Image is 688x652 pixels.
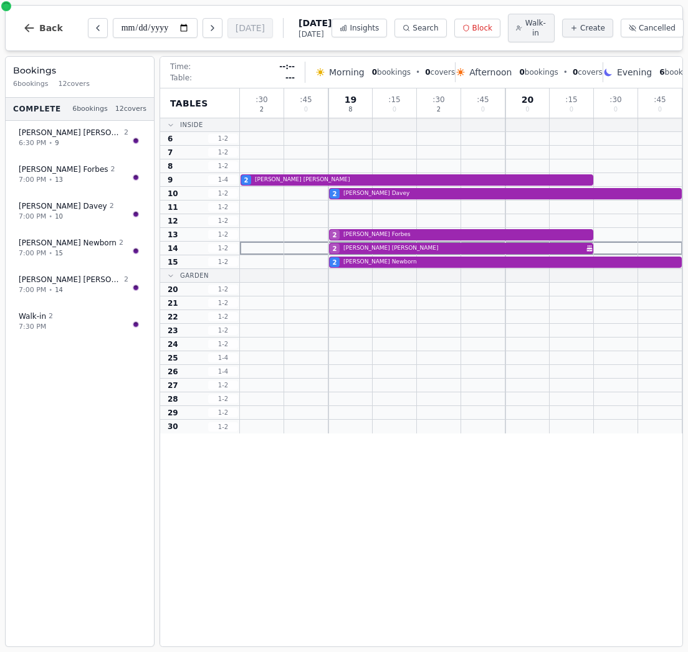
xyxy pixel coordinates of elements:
[208,148,238,157] span: 1 - 2
[19,285,46,296] span: 7:00 PM
[388,96,400,103] span: : 15
[416,67,420,77] span: •
[168,312,178,322] span: 22
[168,367,178,377] span: 26
[525,18,547,38] span: Walk-in
[562,19,613,37] button: Create
[55,138,59,148] span: 9
[519,68,524,77] span: 0
[19,175,46,186] span: 7:00 PM
[19,201,107,211] span: [PERSON_NAME] Davey
[208,339,238,349] span: 1 - 2
[333,230,337,240] span: 2
[570,106,573,113] span: 0
[49,285,52,295] span: •
[49,175,52,184] span: •
[55,248,63,258] span: 15
[332,19,387,37] button: Insights
[55,212,63,221] span: 10
[55,175,63,184] span: 13
[244,176,249,185] span: 2
[345,95,356,104] span: 19
[304,106,308,113] span: 0
[13,104,61,114] span: Complete
[343,189,682,198] span: [PERSON_NAME] Davey
[329,66,365,78] span: Morning
[432,96,444,103] span: : 30
[124,275,128,285] span: 2
[609,96,621,103] span: : 30
[11,305,149,339] button: Walk-in 27:30 PM
[208,216,238,225] span: 1 - 2
[111,164,115,175] span: 2
[563,67,568,77] span: •
[168,175,173,185] span: 9
[13,79,49,90] span: 6 bookings
[208,298,238,308] span: 1 - 2
[477,96,489,103] span: : 45
[49,248,52,258] span: •
[469,66,512,78] span: Afternoon
[168,161,173,171] span: 8
[168,298,178,308] span: 21
[115,104,146,115] span: 12 covers
[639,23,676,33] span: Cancelled
[203,18,222,38] button: Next day
[208,367,238,376] span: 1 - 4
[208,312,238,321] span: 1 - 2
[168,394,178,404] span: 28
[49,311,53,322] span: 2
[614,106,618,113] span: 0
[168,257,178,267] span: 15
[508,14,555,42] button: Walk-in
[343,258,682,267] span: [PERSON_NAME] Newborn
[19,322,46,333] span: 7:30 PM
[168,202,178,212] span: 11
[227,18,273,38] button: [DATE]
[299,17,332,29] span: [DATE]
[88,18,108,38] button: Previous day
[170,73,192,83] span: Table:
[208,175,238,184] span: 1 - 4
[208,285,238,294] span: 1 - 2
[260,106,264,113] span: 2
[343,230,593,239] span: [PERSON_NAME] Forbes
[565,96,577,103] span: : 15
[208,326,238,335] span: 1 - 2
[168,134,173,144] span: 6
[617,66,652,78] span: Evening
[11,231,149,265] button: [PERSON_NAME] Newborn27:00 PM•15
[413,23,438,33] span: Search
[124,128,128,138] span: 2
[437,106,441,113] span: 2
[372,67,411,77] span: bookings
[168,285,178,295] span: 20
[525,106,529,113] span: 0
[168,189,178,199] span: 10
[170,62,191,72] span: Time:
[19,311,46,321] span: Walk-in
[11,268,149,302] button: [PERSON_NAME] [PERSON_NAME]27:00 PM•14
[19,212,46,222] span: 7:00 PM
[168,339,178,349] span: 24
[11,194,149,229] button: [PERSON_NAME] Davey27:00 PM•10
[208,380,238,390] span: 1 - 2
[333,258,337,267] span: 2
[168,243,178,253] span: 14
[285,73,295,83] span: ---
[393,106,396,113] span: 0
[425,68,430,77] span: 0
[208,189,238,198] span: 1 - 2
[39,24,63,32] span: Back
[168,148,173,158] span: 7
[208,243,238,253] span: 1 - 2
[621,19,684,37] button: Cancelled
[208,202,238,212] span: 1 - 2
[19,275,122,285] span: [PERSON_NAME] [PERSON_NAME]
[299,29,332,39] span: [DATE]
[300,96,312,103] span: : 45
[208,408,238,417] span: 1 - 2
[119,238,123,248] span: 2
[168,408,178,418] span: 29
[208,161,238,171] span: 1 - 2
